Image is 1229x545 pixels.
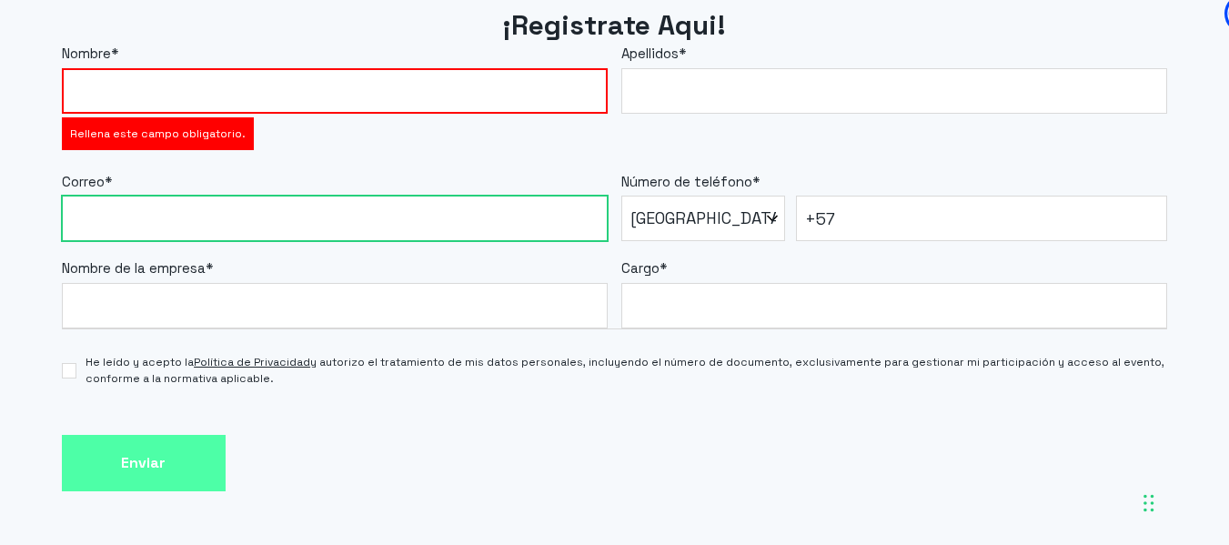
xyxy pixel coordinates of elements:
a: Política de Privacidad [194,355,310,369]
span: Correo [62,173,105,190]
span: He leído y acepto la y autorizo el tratamiento de mis datos personales, incluyendo el número de d... [86,354,1167,387]
input: Enviar [62,435,226,492]
span: Nombre [62,45,111,62]
h2: ¡Registrate Aqui! [62,7,1168,45]
iframe: Chat Widget [902,312,1229,545]
div: Arrastrar [1143,476,1154,530]
span: Nombre de la empresa [62,259,206,277]
span: Número de teléfono [621,173,752,190]
span: Apellidos [621,45,679,62]
span: Cargo [621,259,660,277]
div: Widget de chat [902,312,1229,545]
label: Rellena este campo obligatorio. [70,126,246,142]
input: He leído y acepto laPolítica de Privacidady autorizo el tratamiento de mis datos personales, incl... [62,363,77,378]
